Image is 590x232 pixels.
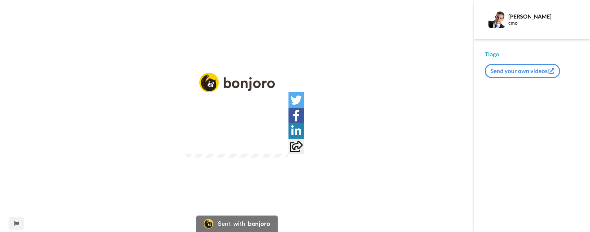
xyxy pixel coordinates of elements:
[485,64,560,78] button: Send your own videos
[218,221,245,227] div: Sent with
[485,50,579,58] div: Tiago
[196,216,278,232] a: Bonjoro LogoSent withbonjoro
[488,11,505,28] img: Profile Image
[248,221,270,227] div: bonjoro
[508,20,579,26] div: cmo
[275,141,282,148] img: Full screen
[508,13,579,20] div: [PERSON_NAME]
[199,73,275,92] img: logo_full.png
[203,219,213,229] img: Bonjoro Logo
